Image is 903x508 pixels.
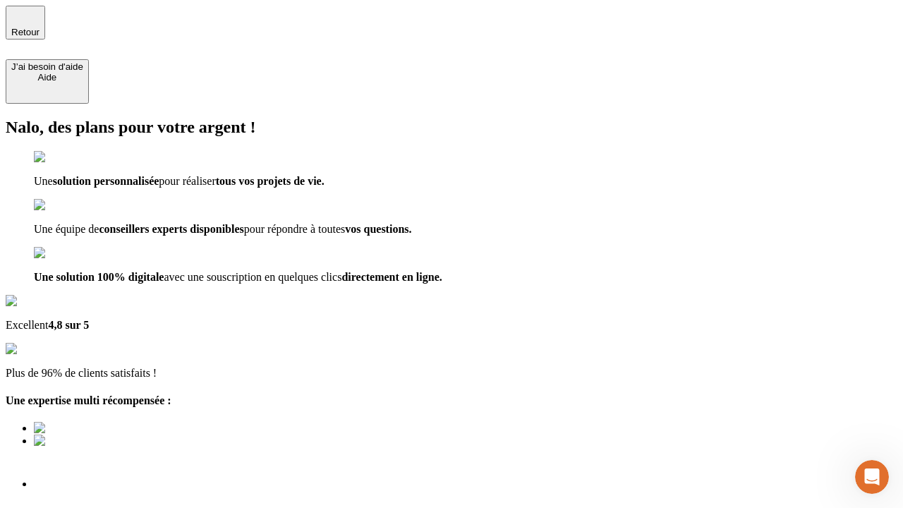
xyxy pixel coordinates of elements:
[341,271,442,283] span: directement en ligne.
[345,223,411,235] span: vos questions.
[6,295,87,308] img: Google Review
[99,223,243,235] span: conseillers experts disponibles
[6,343,75,356] img: reviews stars
[34,199,95,212] img: checkmark
[48,319,89,331] span: 4,8 sur 5
[6,394,897,407] h4: Une expertise multi récompensée :
[244,223,346,235] span: pour répondre à toutes
[34,422,164,435] img: Best savings advice award
[34,151,95,164] img: checkmark
[11,61,83,72] div: J’ai besoin d'aide
[159,175,215,187] span: pour réaliser
[11,72,83,83] div: Aide
[53,175,159,187] span: solution personnalisée
[6,367,897,380] p: Plus de 96% de clients satisfaits !
[34,175,53,187] span: Une
[34,271,164,283] span: Une solution 100% digitale
[6,6,45,40] button: Retour
[34,247,95,260] img: checkmark
[6,118,897,137] h2: Nalo, des plans pour votre argent !
[34,447,75,488] img: Best savings advice award
[855,460,889,494] iframe: Intercom live chat
[6,319,48,331] span: Excellent
[34,435,164,447] img: Best savings advice award
[11,27,40,37] span: Retour
[6,59,89,104] button: J’ai besoin d'aideAide
[216,175,325,187] span: tous vos projets de vie.
[164,271,341,283] span: avec une souscription en quelques clics
[34,223,99,235] span: Une équipe de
